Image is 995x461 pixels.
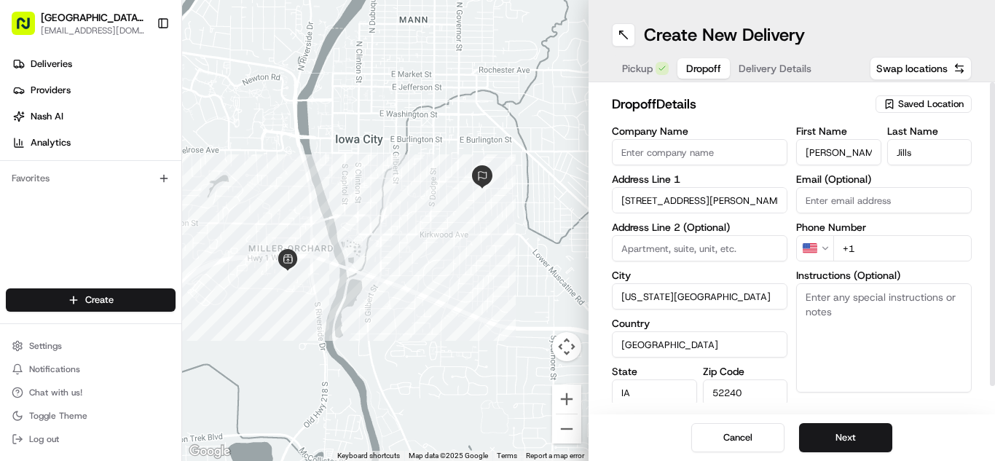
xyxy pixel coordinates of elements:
[612,126,787,136] label: Company Name
[85,293,114,307] span: Create
[29,326,111,340] span: Knowledge Base
[870,57,972,80] button: Swap locations
[799,423,892,452] button: Next
[552,332,581,361] button: Map camera controls
[703,366,788,377] label: Zip Code
[796,187,972,213] input: Enter email address
[45,226,118,237] span: [PERSON_NAME]
[612,187,787,213] input: Enter address
[15,139,41,165] img: 1736555255976-a54dd68f-1ca7-489b-9aae-adbdc363a1c4
[898,98,964,111] span: Saved Location
[612,139,787,165] input: Enter company name
[612,235,787,261] input: Apartment, suite, unit, etc.
[29,433,59,445] span: Log out
[31,139,57,165] img: 5e9a9d7314ff4150bce227a61376b483.jpg
[66,139,239,154] div: Start new chat
[833,235,972,261] input: Enter phone number
[6,382,176,403] button: Chat with us!
[612,222,787,232] label: Address Line 2 (Optional)
[6,167,176,190] div: Favorites
[6,52,181,76] a: Deliveries
[497,452,517,460] a: Terms (opens in new tab)
[6,131,181,154] a: Analytics
[41,10,145,25] button: [GEOGRAPHIC_DATA] - [US_STATE][GEOGRAPHIC_DATA], [GEOGRAPHIC_DATA]
[686,61,721,76] span: Dropoff
[31,58,72,71] span: Deliveries
[409,452,488,460] span: Map data ©2025 Google
[612,283,787,310] input: Enter city
[887,139,972,165] input: Enter last name
[6,406,176,426] button: Toggle Theme
[739,61,811,76] span: Delivery Details
[691,423,784,452] button: Cancel
[15,212,38,235] img: Liam S.
[9,320,117,346] a: 📗Knowledge Base
[796,401,972,416] button: Advanced
[15,189,98,201] div: Past conversations
[29,340,62,352] span: Settings
[248,143,265,161] button: Start new chat
[612,94,867,114] h2: dropoff Details
[876,61,948,76] span: Swap locations
[129,226,159,237] span: [DATE]
[121,226,126,237] span: •
[138,326,234,340] span: API Documentation
[6,359,176,379] button: Notifications
[29,363,80,375] span: Notifications
[796,401,843,416] label: Advanced
[612,174,787,184] label: Address Line 1
[644,23,805,47] h1: Create New Delivery
[31,136,71,149] span: Analytics
[337,451,400,461] button: Keyboard shortcuts
[66,154,200,165] div: We're available if you need us!
[145,353,176,364] span: Pylon
[6,429,176,449] button: Log out
[6,79,181,102] a: Providers
[15,327,26,339] div: 📗
[622,61,653,76] span: Pickup
[48,265,78,277] span: [DATE]
[6,336,176,356] button: Settings
[612,331,787,358] input: Enter country
[6,288,176,312] button: Create
[41,25,145,36] button: [EMAIL_ADDRESS][DOMAIN_NAME]
[117,320,240,346] a: 💻API Documentation
[31,84,71,97] span: Providers
[6,105,181,128] a: Nash AI
[29,387,82,398] span: Chat with us!
[703,379,788,406] input: Enter zip code
[15,58,265,82] p: Welcome 👋
[29,226,41,238] img: 1736555255976-a54dd68f-1ca7-489b-9aae-adbdc363a1c4
[796,270,972,280] label: Instructions (Optional)
[612,366,697,377] label: State
[15,15,44,44] img: Nash
[226,186,265,204] button: See all
[552,414,581,444] button: Zoom out
[29,410,87,422] span: Toggle Theme
[612,270,787,280] label: City
[796,174,972,184] label: Email (Optional)
[186,442,234,461] img: Google
[876,94,972,114] button: Saved Location
[612,379,697,406] input: Enter state
[887,126,972,136] label: Last Name
[103,352,176,364] a: Powered byPylon
[796,222,972,232] label: Phone Number
[796,126,881,136] label: First Name
[796,139,881,165] input: Enter first name
[612,318,787,328] label: Country
[526,452,584,460] a: Report a map error
[123,327,135,339] div: 💻
[6,6,151,41] button: [GEOGRAPHIC_DATA] - [US_STATE][GEOGRAPHIC_DATA], [GEOGRAPHIC_DATA][EMAIL_ADDRESS][DOMAIN_NAME]
[186,442,234,461] a: Open this area in Google Maps (opens a new window)
[38,94,240,109] input: Clear
[552,385,581,414] button: Zoom in
[31,110,63,123] span: Nash AI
